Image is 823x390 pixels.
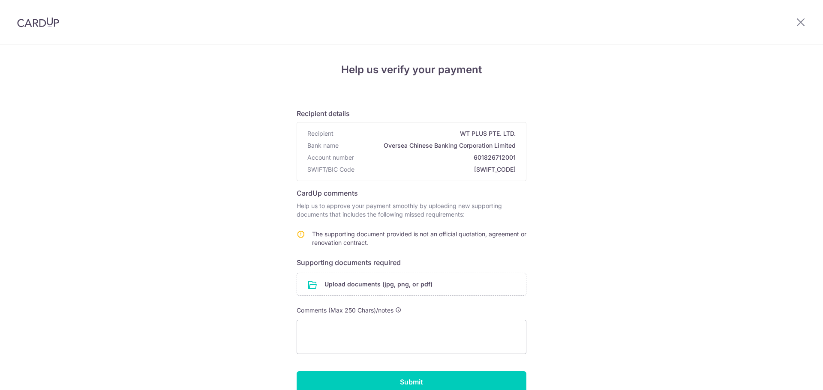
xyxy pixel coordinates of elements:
[297,307,393,314] span: Comments (Max 250 Chars)/notes
[297,62,526,77] h4: Help us verify your payment
[297,188,526,198] h6: CardUp comments
[297,273,526,296] div: Upload documents (jpg, png, or pdf)
[312,230,526,246] span: The supporting document provided is not an official quotation, agreement or renovation contract.
[357,153,516,162] span: 601826712001
[307,153,354,162] span: Account number
[337,129,516,138] span: WT PLUS PTE. LTD.
[307,165,354,174] span: SWIFT/BIC Code
[342,141,516,150] span: Oversea Chinese Banking Corporation Limited
[297,257,526,268] h6: Supporting documents required
[307,141,339,150] span: Bank name
[17,17,59,27] img: CardUp
[297,202,526,219] p: Help us to approve your payment smoothly by uploading new supporting documents that includes the ...
[358,165,516,174] span: [SWIFT_CODE]
[307,129,333,138] span: Recipient
[297,108,526,119] h6: Recipient details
